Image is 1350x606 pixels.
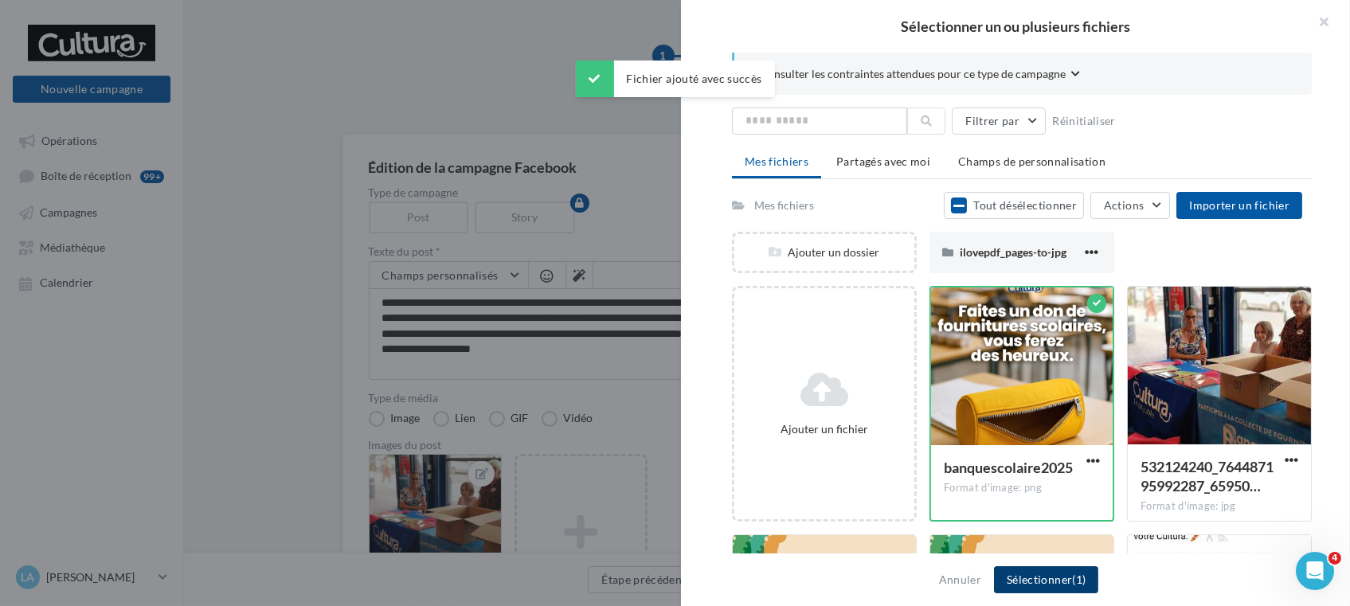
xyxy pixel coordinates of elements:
[952,108,1046,135] button: Filtrer par
[1046,111,1122,131] button: Réinitialiser
[745,154,808,168] span: Mes fichiers
[1296,552,1334,590] iframe: Intercom live chat
[933,570,988,589] button: Annuler
[575,61,774,97] div: Fichier ajouté avec succès
[1090,192,1170,219] button: Actions
[1141,499,1298,514] div: Format d'image: jpg
[958,154,1105,168] span: Champs de personnalisation
[760,66,1066,82] span: Consulter les contraintes attendues pour ce type de campagne
[1072,573,1086,586] span: (1)
[1176,192,1302,219] button: Importer un fichier
[960,245,1066,259] span: ilovepdf_pages-to-jpg
[1189,198,1289,212] span: Importer un fichier
[760,65,1080,85] button: Consulter les contraintes attendues pour ce type de campagne
[754,197,814,213] div: Mes fichiers
[836,154,930,168] span: Partagés avec moi
[994,566,1098,593] button: Sélectionner(1)
[1141,458,1274,495] span: 532124240_764487195992287_6595062796055805020_n (1)
[1104,198,1144,212] span: Actions
[734,244,914,260] div: Ajouter un dossier
[944,481,1100,495] div: Format d'image: png
[1328,552,1341,565] span: 4
[944,459,1073,476] span: banquescolaire2025
[944,192,1084,219] button: Tout désélectionner
[706,19,1325,33] h2: Sélectionner un ou plusieurs fichiers
[741,421,908,437] div: Ajouter un fichier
